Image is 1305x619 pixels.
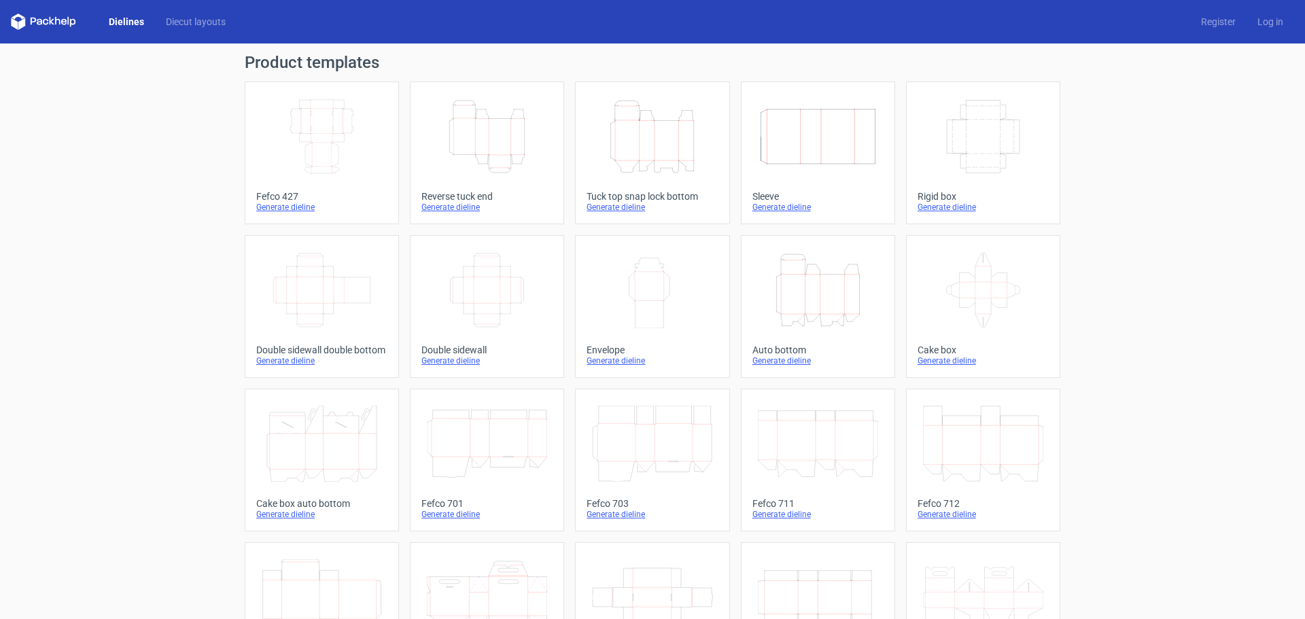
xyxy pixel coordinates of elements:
[245,235,399,378] a: Double sidewall double bottomGenerate dieline
[587,498,718,509] div: Fefco 703
[587,191,718,202] div: Tuck top snap lock bottom
[918,202,1049,213] div: Generate dieline
[410,82,564,224] a: Reverse tuck endGenerate dieline
[752,191,884,202] div: Sleeve
[741,389,895,531] a: Fefco 711Generate dieline
[155,15,237,29] a: Diecut layouts
[256,498,387,509] div: Cake box auto bottom
[587,509,718,520] div: Generate dieline
[906,389,1060,531] a: Fefco 712Generate dieline
[752,202,884,213] div: Generate dieline
[918,344,1049,355] div: Cake box
[752,355,884,366] div: Generate dieline
[410,235,564,378] a: Double sidewallGenerate dieline
[918,509,1049,520] div: Generate dieline
[906,82,1060,224] a: Rigid boxGenerate dieline
[741,235,895,378] a: Auto bottomGenerate dieline
[752,509,884,520] div: Generate dieline
[587,355,718,366] div: Generate dieline
[906,235,1060,378] a: Cake boxGenerate dieline
[256,509,387,520] div: Generate dieline
[587,202,718,213] div: Generate dieline
[421,355,553,366] div: Generate dieline
[256,344,387,355] div: Double sidewall double bottom
[410,389,564,531] a: Fefco 701Generate dieline
[421,191,553,202] div: Reverse tuck end
[1247,15,1294,29] a: Log in
[575,235,729,378] a: EnvelopeGenerate dieline
[1190,15,1247,29] a: Register
[98,15,155,29] a: Dielines
[575,82,729,224] a: Tuck top snap lock bottomGenerate dieline
[752,344,884,355] div: Auto bottom
[741,82,895,224] a: SleeveGenerate dieline
[256,355,387,366] div: Generate dieline
[575,389,729,531] a: Fefco 703Generate dieline
[918,498,1049,509] div: Fefco 712
[587,344,718,355] div: Envelope
[421,344,553,355] div: Double sidewall
[256,191,387,202] div: Fefco 427
[918,191,1049,202] div: Rigid box
[752,498,884,509] div: Fefco 711
[421,509,553,520] div: Generate dieline
[245,82,399,224] a: Fefco 427Generate dieline
[256,202,387,213] div: Generate dieline
[421,202,553,213] div: Generate dieline
[245,54,1060,71] h1: Product templates
[421,498,553,509] div: Fefco 701
[918,355,1049,366] div: Generate dieline
[245,389,399,531] a: Cake box auto bottomGenerate dieline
